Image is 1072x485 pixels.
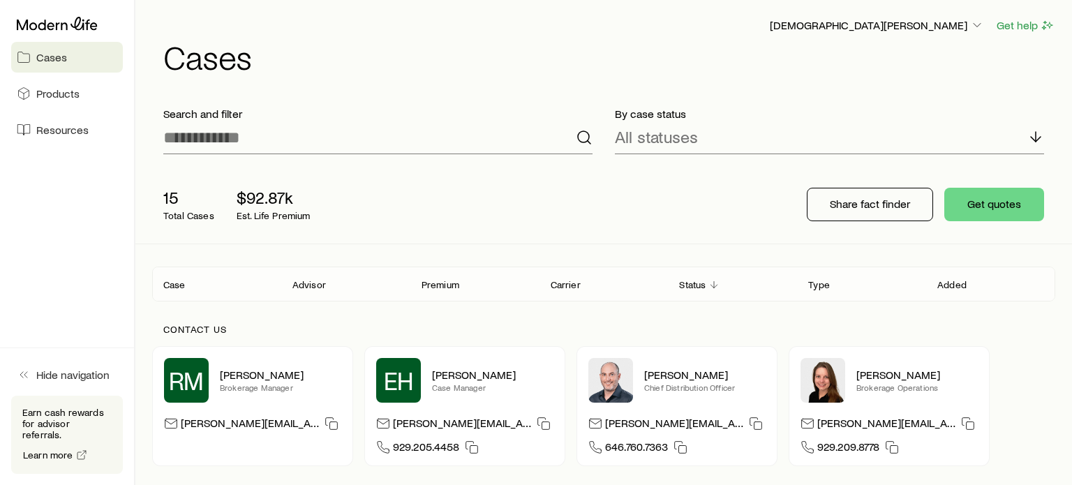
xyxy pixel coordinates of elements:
p: Premium [422,279,459,290]
span: 929.205.4458 [393,440,459,458]
p: Carrier [551,279,581,290]
p: Earn cash rewards for advisor referrals. [22,407,112,440]
p: Added [937,279,967,290]
button: Hide navigation [11,359,123,390]
span: Products [36,87,80,100]
span: RM [169,366,204,394]
p: Total Cases [163,210,214,221]
button: Share fact finder [807,188,933,221]
a: Products [11,78,123,109]
p: Chief Distribution Officer [644,382,766,393]
a: Cases [11,42,123,73]
span: Learn more [23,450,73,460]
div: Client cases [152,267,1055,301]
img: Ellen Wall [801,358,845,403]
p: Share fact finder [830,197,910,211]
span: EH [384,366,414,394]
p: Est. Life Premium [237,210,311,221]
p: [PERSON_NAME][EMAIL_ADDRESS][PERSON_NAME][DOMAIN_NAME] [181,416,319,435]
p: By case status [615,107,1044,121]
p: [PERSON_NAME][EMAIL_ADDRESS][DOMAIN_NAME] [817,416,955,435]
span: Cases [36,50,67,64]
button: Get help [996,17,1055,33]
button: [DEMOGRAPHIC_DATA][PERSON_NAME] [769,17,985,34]
p: Contact us [163,324,1044,335]
p: Type [808,279,830,290]
p: 15 [163,188,214,207]
p: [PERSON_NAME][EMAIL_ADDRESS][DOMAIN_NAME] [605,416,743,435]
span: Resources [36,123,89,137]
div: Earn cash rewards for advisor referrals.Learn more [11,396,123,474]
p: [PERSON_NAME] [220,368,341,382]
span: Hide navigation [36,368,110,382]
p: Case Manager [432,382,553,393]
span: 929.209.8778 [817,440,879,458]
a: Resources [11,114,123,145]
p: [PERSON_NAME] [644,368,766,382]
p: Brokerage Operations [856,382,978,393]
p: $92.87k [237,188,311,207]
button: Get quotes [944,188,1044,221]
p: Search and filter [163,107,593,121]
p: Case [163,279,186,290]
p: All statuses [615,127,698,147]
h1: Cases [163,40,1055,73]
span: 646.760.7363 [605,440,668,458]
p: [PERSON_NAME] [856,368,978,382]
p: [PERSON_NAME] [432,368,553,382]
p: Advisor [292,279,326,290]
p: Brokerage Manager [220,382,341,393]
p: [DEMOGRAPHIC_DATA][PERSON_NAME] [770,18,984,32]
p: [PERSON_NAME][EMAIL_ADDRESS][DOMAIN_NAME] [393,416,531,435]
p: Status [679,279,706,290]
img: Dan Pierson [588,358,633,403]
